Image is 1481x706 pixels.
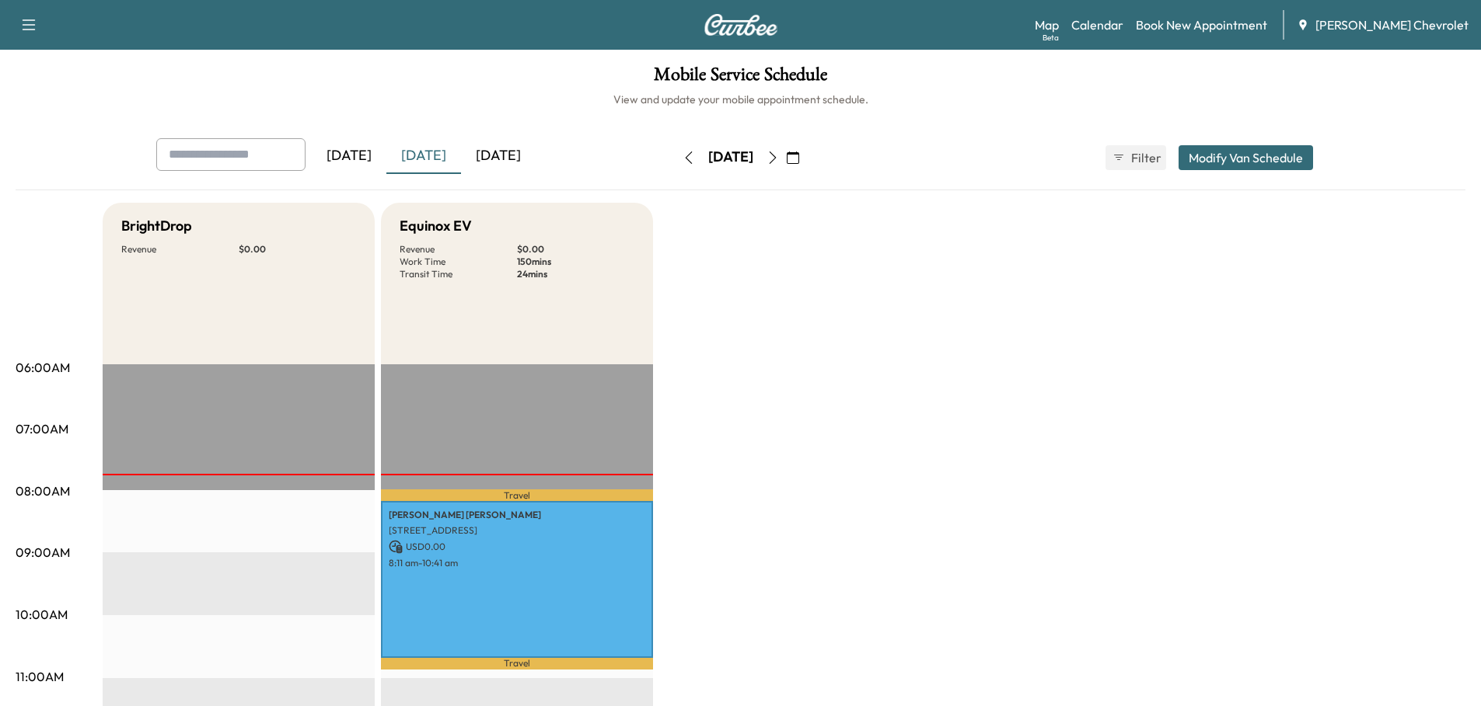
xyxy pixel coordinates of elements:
[1043,32,1059,43] div: Beta
[389,509,645,521] p: [PERSON_NAME] [PERSON_NAME]
[1179,145,1313,170] button: Modify Van Schedule
[16,543,70,562] p: 09:00AM
[16,358,70,377] p: 06:00AM
[1106,145,1166,170] button: Filter
[381,489,653,501] p: Travel
[16,92,1465,107] h6: View and update your mobile appointment schedule.
[1071,16,1123,34] a: Calendar
[16,419,68,438] p: 07:00AM
[1131,148,1159,167] span: Filter
[400,215,472,237] h5: Equinox EV
[400,268,517,280] p: Transit Time
[312,138,386,174] div: [DATE]
[1136,16,1267,34] a: Book New Appointment
[1315,16,1469,34] span: [PERSON_NAME] Chevrolet
[389,540,645,554] p: USD 0.00
[16,667,64,686] p: 11:00AM
[708,148,753,167] div: [DATE]
[239,243,356,256] p: $ 0.00
[386,138,461,174] div: [DATE]
[517,268,634,280] p: 24 mins
[389,557,645,569] p: 8:11 am - 10:41 am
[389,524,645,537] p: [STREET_ADDRESS]
[1035,16,1059,34] a: MapBeta
[517,256,634,268] p: 150 mins
[16,482,70,500] p: 08:00AM
[381,658,653,669] p: Travel
[461,138,536,174] div: [DATE]
[121,243,239,256] p: Revenue
[16,65,1465,92] h1: Mobile Service Schedule
[400,243,517,256] p: Revenue
[704,14,778,36] img: Curbee Logo
[400,256,517,268] p: Work Time
[16,605,68,624] p: 10:00AM
[517,243,634,256] p: $ 0.00
[121,215,192,237] h5: BrightDrop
